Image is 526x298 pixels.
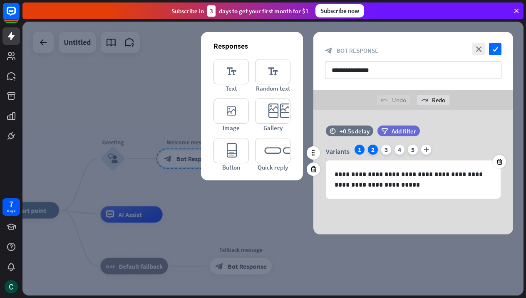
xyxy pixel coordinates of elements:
i: redo [421,97,428,103]
span: Add filter [392,127,416,135]
div: 2 [368,145,378,155]
div: Undo [377,95,410,105]
i: plus [421,145,431,155]
i: close [472,43,485,55]
div: Subscribe now [315,4,364,17]
span: Variants [326,147,350,155]
div: 7 [9,200,13,208]
div: 1 [355,145,365,155]
i: time [330,128,336,134]
div: days [7,208,15,214]
i: block_bot_response [325,47,332,54]
i: undo [381,97,388,103]
div: 3 [207,5,216,17]
div: Subscribe in days to get your first month for $1 [171,5,309,17]
div: Redo [417,95,449,105]
div: 5 [408,145,418,155]
div: 4 [394,145,404,155]
button: Open LiveChat chat widget [7,3,32,28]
span: Bot Response [337,47,378,54]
div: 3 [381,145,391,155]
i: filter [381,128,388,134]
div: +0.5s delay [340,127,370,135]
a: 7 days [2,198,20,216]
i: check [489,43,501,55]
